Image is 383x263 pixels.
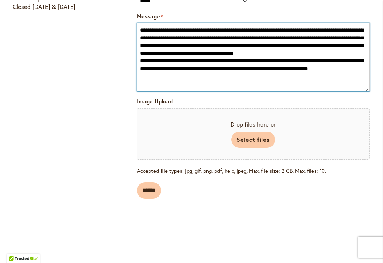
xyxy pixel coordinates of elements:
button: select files, image upload [231,131,276,148]
label: Image Upload [137,97,173,106]
span: Accepted file types: jpg, gif, png, pdf, heic, jpeg, Max. file size: 2 GB, Max. files: 10. [137,162,370,175]
label: Message [137,12,163,21]
span: Drop files here or [149,120,358,129]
